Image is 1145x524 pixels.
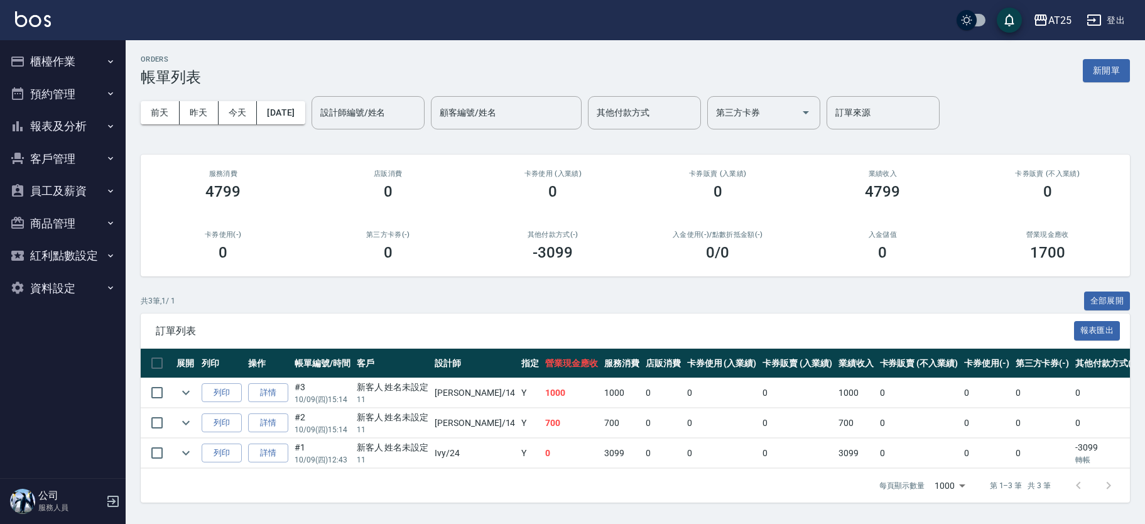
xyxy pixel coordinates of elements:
[879,480,925,491] p: 每頁顯示數量
[1072,408,1141,438] td: 0
[141,68,201,86] h3: 帳單列表
[759,408,835,438] td: 0
[643,378,684,408] td: 0
[877,378,961,408] td: 0
[141,101,180,124] button: 前天
[518,439,542,468] td: Y
[431,439,518,468] td: Ivy /24
[202,444,242,463] button: 列印
[5,143,121,175] button: 客戶管理
[835,408,877,438] td: 700
[651,231,786,239] h2: 入金使用(-) /點數折抵金額(-)
[156,325,1074,337] span: 訂單列表
[1083,64,1130,76] a: 新開單
[5,239,121,272] button: 紅利點數設定
[202,413,242,433] button: 列印
[980,231,1115,239] h2: 營業現金應收
[601,378,643,408] td: 1000
[651,170,786,178] h2: 卡券販賣 (入業績)
[431,349,518,378] th: 設計師
[1084,292,1131,311] button: 全部展開
[248,383,288,403] a: 詳情
[486,231,621,239] h2: 其他付款方式(-)
[5,78,121,111] button: 預約管理
[706,244,729,261] h3: 0 /0
[295,394,350,405] p: 10/09 (四) 15:14
[384,183,393,200] h3: 0
[878,244,887,261] h3: 0
[38,502,102,513] p: 服務人員
[643,439,684,468] td: 0
[759,349,835,378] th: 卡券販賣 (入業績)
[1012,439,1073,468] td: 0
[1048,13,1072,28] div: AT25
[1028,8,1077,33] button: AT25
[835,439,877,468] td: 3099
[357,424,429,435] p: 11
[990,480,1051,491] p: 第 1–3 筆 共 3 筆
[219,101,258,124] button: 今天
[5,45,121,78] button: 櫃檯作業
[877,349,961,378] th: 卡券販賣 (不入業績)
[877,439,961,468] td: 0
[815,170,950,178] h2: 業績收入
[245,349,291,378] th: 操作
[176,444,195,462] button: expand row
[961,439,1012,468] td: 0
[248,444,288,463] a: 詳情
[980,170,1115,178] h2: 卡券販賣 (不入業績)
[518,408,542,438] td: Y
[1072,439,1141,468] td: -3099
[684,349,760,378] th: 卡券使用 (入業績)
[1082,9,1130,32] button: 登出
[684,439,760,468] td: 0
[1030,244,1065,261] h3: 1700
[1083,59,1130,82] button: 新開單
[1012,408,1073,438] td: 0
[357,411,429,424] div: 新客人 姓名未設定
[321,170,456,178] h2: 店販消費
[542,378,601,408] td: 1000
[1072,378,1141,408] td: 0
[291,439,354,468] td: #1
[815,231,950,239] h2: 入金儲值
[643,408,684,438] td: 0
[156,170,291,178] h3: 服務消費
[257,101,305,124] button: [DATE]
[176,413,195,432] button: expand row
[219,244,227,261] h3: 0
[601,439,643,468] td: 3099
[431,378,518,408] td: [PERSON_NAME] /14
[156,231,291,239] h2: 卡券使用(-)
[141,295,175,307] p: 共 3 筆, 1 / 1
[384,244,393,261] h3: 0
[5,110,121,143] button: 報表及分析
[643,349,684,378] th: 店販消費
[205,183,241,200] h3: 4799
[759,378,835,408] td: 0
[1074,324,1121,336] a: 報表匯出
[357,381,429,394] div: 新客人 姓名未設定
[1043,183,1052,200] h3: 0
[1012,378,1073,408] td: 0
[5,207,121,240] button: 商品管理
[542,349,601,378] th: 營業現金應收
[141,55,201,63] h2: ORDERS
[533,244,573,261] h3: -3099
[542,408,601,438] td: 700
[5,175,121,207] button: 員工及薪資
[291,349,354,378] th: 帳單編號/時間
[357,454,429,466] p: 11
[518,349,542,378] th: 指定
[877,408,961,438] td: 0
[835,349,877,378] th: 業績收入
[1075,454,1138,466] p: 轉帳
[601,349,643,378] th: 服務消費
[291,408,354,438] td: #2
[684,408,760,438] td: 0
[930,469,970,503] div: 1000
[173,349,198,378] th: 展開
[10,489,35,514] img: Person
[961,378,1012,408] td: 0
[202,383,242,403] button: 列印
